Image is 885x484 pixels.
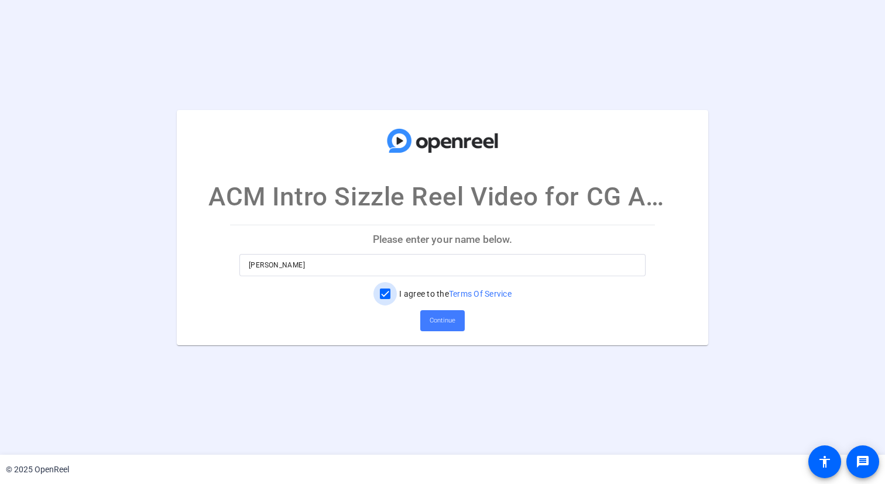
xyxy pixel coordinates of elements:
[6,464,69,476] div: © 2025 OpenReel
[818,455,832,469] mat-icon: accessibility
[420,310,465,331] button: Continue
[856,455,870,469] mat-icon: message
[249,258,636,272] input: Enter your name
[208,177,677,216] p: ACM Intro Sizzle Reel Video for CG Associates
[430,312,455,329] span: Continue
[397,288,512,300] label: I agree to the
[384,121,501,160] img: company-logo
[230,225,655,253] p: Please enter your name below.
[449,289,512,298] a: Terms Of Service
